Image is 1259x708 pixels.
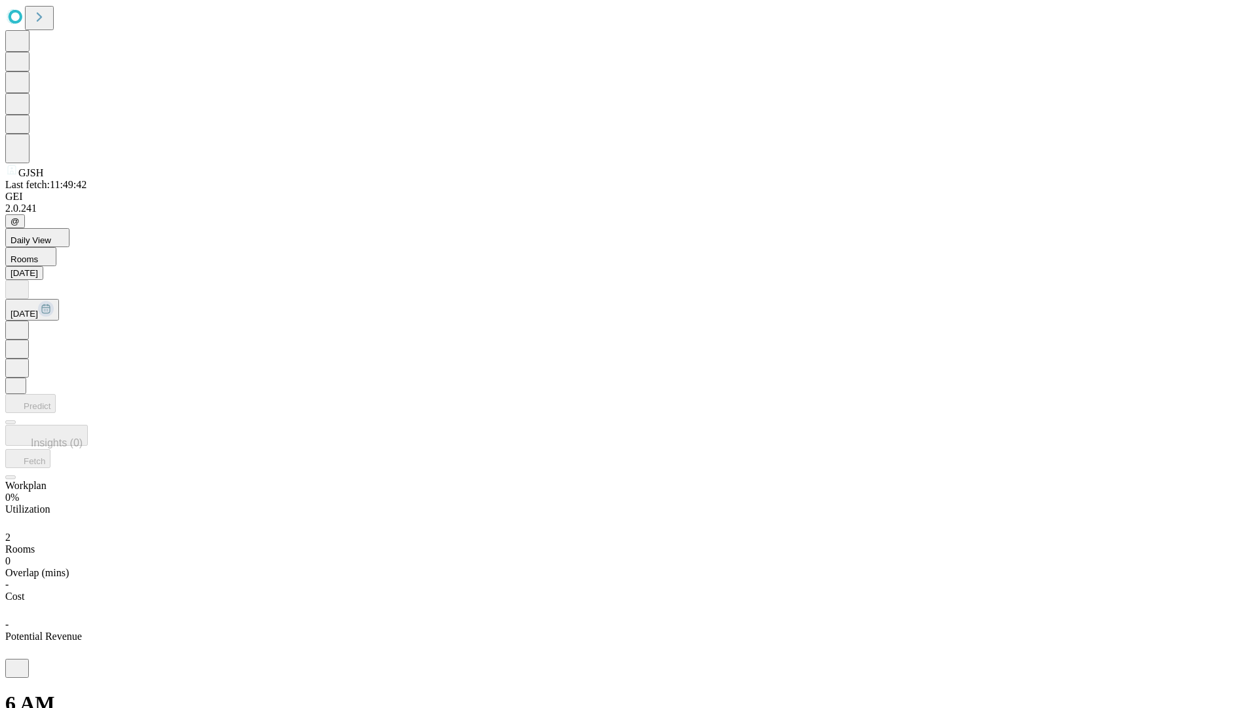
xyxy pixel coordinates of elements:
span: Rooms [5,543,35,555]
button: @ [5,214,25,228]
button: Daily View [5,228,70,247]
span: [DATE] [10,309,38,319]
div: 2.0.241 [5,203,1254,214]
span: Insights (0) [31,437,83,448]
span: Last fetch: 11:49:42 [5,179,87,190]
span: Workplan [5,480,47,491]
span: 2 [5,532,10,543]
button: [DATE] [5,266,43,280]
span: 0 [5,555,10,566]
span: Cost [5,591,24,602]
span: Daily View [10,235,51,245]
button: Insights (0) [5,425,88,446]
span: Overlap (mins) [5,567,69,578]
span: - [5,619,9,630]
span: GJSH [18,167,43,178]
button: Fetch [5,449,50,468]
button: [DATE] [5,299,59,321]
button: Rooms [5,247,56,266]
span: Utilization [5,503,50,515]
span: @ [10,216,20,226]
span: Rooms [10,254,38,264]
span: - [5,579,9,590]
span: 0% [5,492,19,503]
button: Predict [5,394,56,413]
div: GEI [5,191,1254,203]
span: Potential Revenue [5,631,82,642]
